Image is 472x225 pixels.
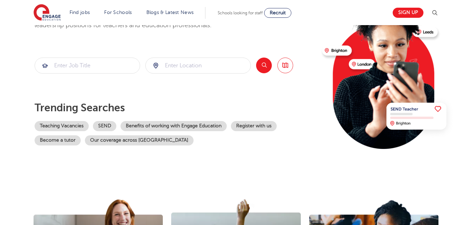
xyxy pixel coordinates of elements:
a: Register with us [231,121,277,131]
span: Recruit [270,10,286,15]
a: Our coverage across [GEOGRAPHIC_DATA] [85,135,194,145]
a: Recruit [264,8,291,18]
img: Engage Education [34,4,61,22]
a: For Schools [104,10,132,15]
input: Submit [146,58,250,73]
a: Sign up [393,8,423,18]
a: Become a tutor [35,135,81,145]
div: Submit [145,58,251,74]
a: SEND [93,121,116,131]
a: Benefits of working with Engage Education [121,121,227,131]
p: Trending searches [35,102,317,114]
a: Blogs & Latest News [146,10,194,15]
div: Submit [35,58,140,74]
input: Submit [35,58,140,73]
a: Find jobs [70,10,90,15]
span: Schools looking for staff [218,10,263,15]
a: Teaching Vacancies [35,121,89,131]
button: Search [256,58,272,73]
